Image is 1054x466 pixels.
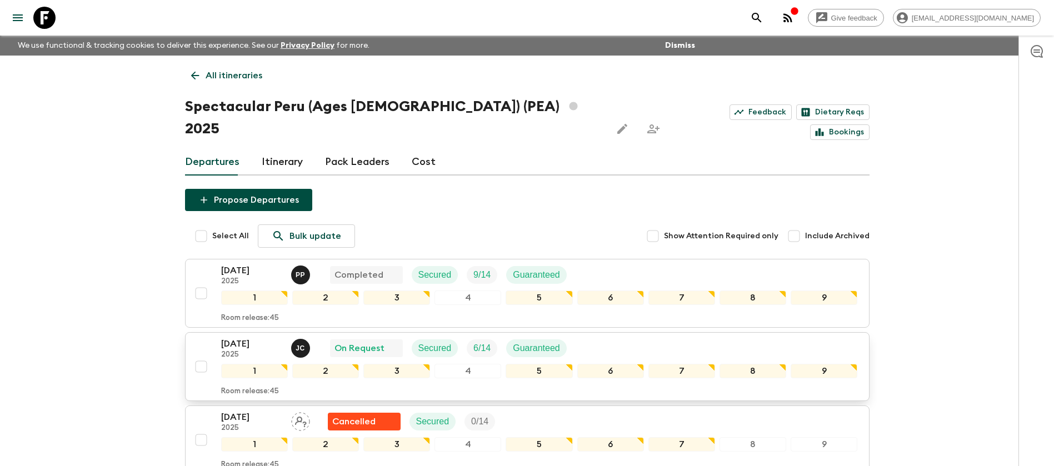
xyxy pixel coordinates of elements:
div: 5 [506,364,572,378]
p: 9 / 14 [473,268,491,282]
div: 7 [648,364,715,378]
div: 1 [221,364,288,378]
h1: Spectacular Peru (Ages [DEMOGRAPHIC_DATA]) (PEA) 2025 [185,96,602,140]
div: Trip Fill [467,339,497,357]
button: JC [291,339,312,358]
a: Dietary Reqs [796,104,870,120]
div: Trip Fill [464,413,495,430]
span: Share this itinerary [642,118,665,140]
p: Room release: 45 [221,387,279,396]
p: All itineraries [206,69,262,82]
div: Trip Fill [467,266,497,284]
div: 6 [577,437,644,452]
div: [EMAIL_ADDRESS][DOMAIN_NAME] [893,9,1041,27]
a: Departures [185,149,239,176]
div: 9 [791,437,857,452]
div: 8 [720,290,786,305]
button: Edit this itinerary [611,118,633,140]
button: Dismiss [662,38,698,53]
p: J C [296,344,305,353]
div: Flash Pack cancellation [328,413,401,430]
div: 5 [506,437,572,452]
div: 3 [363,290,430,305]
p: Guaranteed [513,342,560,355]
div: 3 [363,364,430,378]
p: [DATE] [221,264,282,277]
p: Secured [418,268,452,282]
span: Show Attention Required only [664,231,778,242]
div: 9 [791,364,857,378]
a: Feedback [730,104,792,120]
div: 2 [292,437,359,452]
a: Privacy Policy [281,42,334,49]
p: Secured [416,415,449,428]
div: 7 [648,290,715,305]
a: Bookings [810,124,870,140]
div: 8 [720,437,786,452]
span: Julio Camacho [291,342,312,351]
button: Propose Departures [185,189,312,211]
div: 9 [791,290,857,305]
span: Give feedback [825,14,883,22]
p: 0 / 14 [471,415,488,428]
p: 2025 [221,424,282,433]
div: 4 [434,364,501,378]
div: Secured [409,413,456,430]
div: 1 [221,437,288,452]
span: Select All [212,231,249,242]
div: 6 [577,290,644,305]
p: Secured [418,342,452,355]
button: search adventures [746,7,768,29]
p: Room release: 45 [221,314,279,323]
div: Secured [412,266,458,284]
p: Completed [334,268,383,282]
div: 8 [720,364,786,378]
a: Bulk update [258,224,355,248]
div: 7 [648,437,715,452]
div: 4 [434,437,501,452]
p: 6 / 14 [473,342,491,355]
div: Secured [412,339,458,357]
button: menu [7,7,29,29]
a: All itineraries [185,64,268,87]
a: Itinerary [262,149,303,176]
span: Pabel Perez [291,269,312,278]
button: [DATE]2025Pabel PerezCompletedSecuredTrip FillGuaranteed123456789Room release:45 [185,259,870,328]
p: 2025 [221,350,282,359]
div: 2 [292,364,359,378]
p: [DATE] [221,337,282,350]
div: 2 [292,290,359,305]
span: Include Archived [805,231,870,242]
div: 3 [363,437,430,452]
div: 4 [434,290,501,305]
div: 5 [506,290,572,305]
button: [DATE]2025Julio CamachoOn RequestSecuredTrip FillGuaranteed123456789Room release:45 [185,332,870,401]
a: Give feedback [808,9,884,27]
div: 6 [577,364,644,378]
p: 2025 [221,277,282,286]
p: Cancelled [332,415,376,428]
p: [DATE] [221,410,282,424]
span: Assign pack leader [291,415,310,424]
p: On Request [334,342,384,355]
span: [EMAIL_ADDRESS][DOMAIN_NAME] [906,14,1040,22]
div: 1 [221,290,288,305]
p: We use functional & tracking cookies to deliver this experience. See our for more. [13,36,374,56]
a: Pack Leaders [325,149,389,176]
p: Guaranteed [513,268,560,282]
a: Cost [412,149,436,176]
p: Bulk update [289,229,341,243]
